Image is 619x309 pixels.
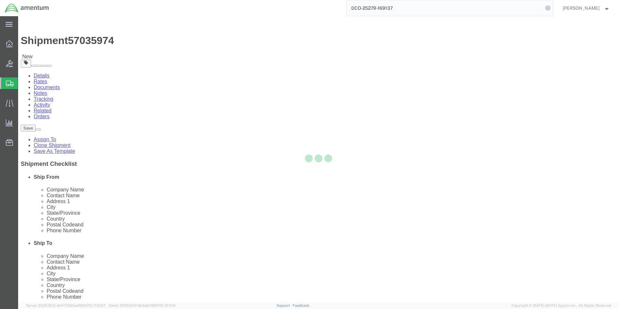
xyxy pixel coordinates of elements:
span: Copyright © [DATE]-[DATE] Agistix Inc., All Rights Reserved [512,303,611,308]
input: Search for shipment number, reference number [346,0,543,16]
img: logo [5,3,49,13]
span: Client: 2025.20.0-8c6e0cf [108,303,175,307]
span: Andrew Kestner [563,5,600,12]
span: [DATE] 12:11:14 [152,303,175,307]
span: Server: 2025.20.0-db47332bad5 [26,303,106,307]
a: Support [276,303,293,307]
span: [DATE] 11:13:37 [81,303,106,307]
button: [PERSON_NAME] [562,4,610,12]
a: Feedback [293,303,309,307]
